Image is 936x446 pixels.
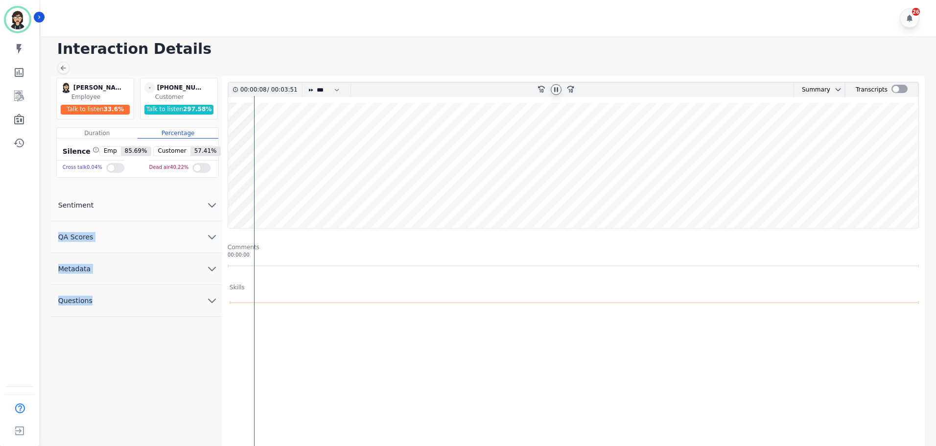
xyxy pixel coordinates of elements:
[57,40,926,58] h1: Interaction Details
[73,82,122,93] div: [PERSON_NAME]
[50,221,222,253] button: QA Scores chevron down
[100,147,121,156] span: Emp
[50,189,222,221] button: Sentiment chevron down
[50,253,222,285] button: Metadata chevron down
[206,231,218,243] svg: chevron down
[57,128,138,139] div: Duration
[61,146,99,156] div: Silence
[149,161,189,175] div: Dead air 40.22 %
[121,147,151,156] span: 85.69 %
[206,295,218,306] svg: chevron down
[240,83,300,97] div: /
[240,83,267,97] div: 00:00:08
[155,93,215,101] div: Customer
[206,199,218,211] svg: chevron down
[228,251,919,258] div: 00:00:00
[912,8,920,16] div: 26
[830,86,842,94] button: chevron down
[157,82,206,93] div: [PHONE_NUMBER]
[103,106,124,113] span: 33.6 %
[50,200,101,210] span: Sentiment
[794,83,830,97] div: Summary
[228,243,919,251] div: Comments
[63,161,102,175] div: Cross talk 0.04 %
[206,263,218,275] svg: chevron down
[61,105,130,115] div: Talk to listen
[50,264,98,274] span: Metadata
[834,86,842,94] svg: chevron down
[269,83,296,97] div: 00:03:51
[183,106,211,113] span: 297.58 %
[190,147,221,156] span: 57.41 %
[71,93,132,101] div: Employee
[144,82,155,93] span: -
[50,296,100,305] span: Questions
[856,83,888,97] div: Transcripts
[144,105,214,115] div: Talk to listen
[230,283,245,291] div: Skills
[50,285,222,317] button: Questions chevron down
[154,147,190,156] span: Customer
[6,8,29,31] img: Bordered avatar
[50,232,101,242] span: QA Scores
[138,128,218,139] div: Percentage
